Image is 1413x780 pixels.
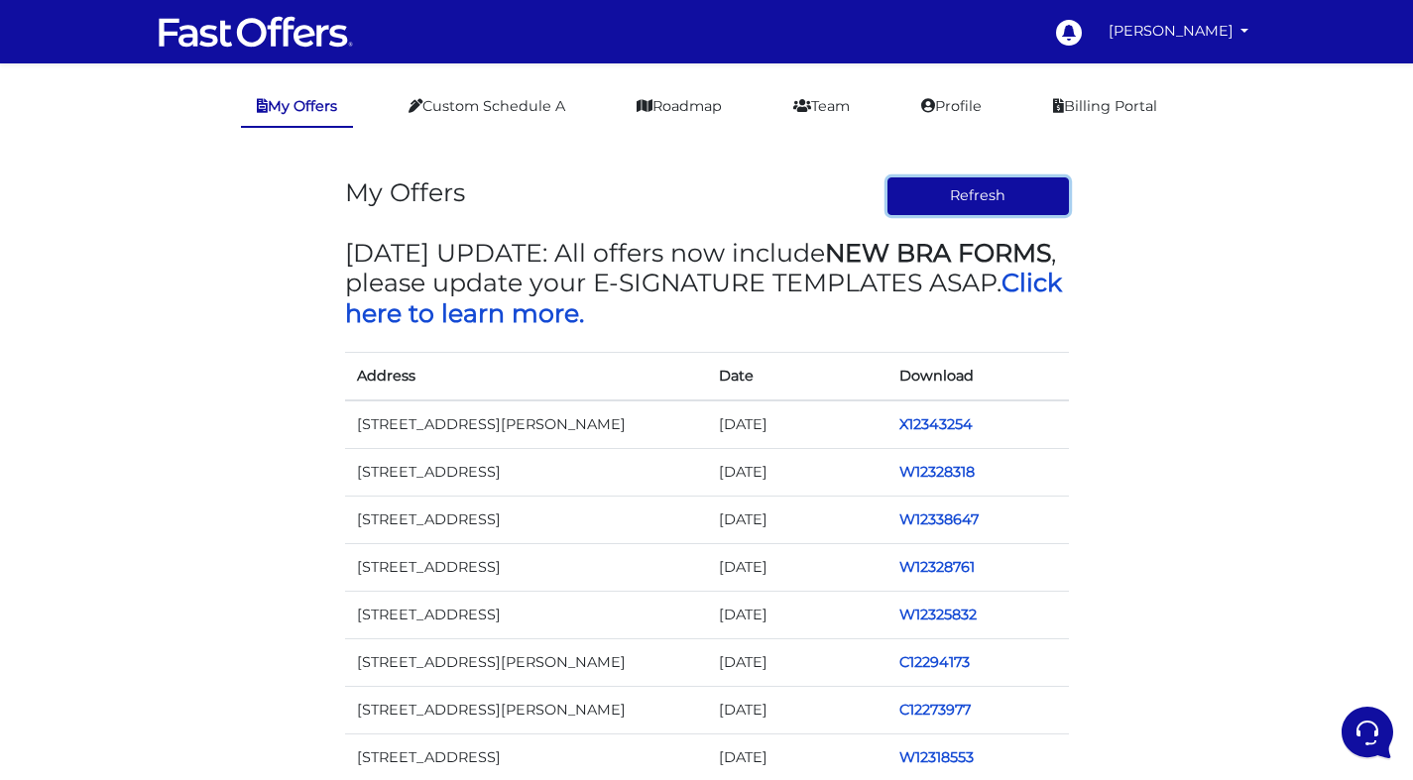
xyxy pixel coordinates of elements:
[345,400,707,449] td: [STREET_ADDRESS][PERSON_NAME]
[899,748,974,766] a: W12318553
[887,352,1069,400] th: Download
[16,598,138,643] button: Home
[345,639,707,687] td: [STREET_ADDRESS][PERSON_NAME]
[899,510,979,528] a: W12338647
[899,701,971,719] a: C12273977
[143,290,278,306] span: Start a Conversation
[345,591,707,638] td: [STREET_ADDRESS]
[899,463,975,481] a: W12328318
[345,448,707,496] td: [STREET_ADDRESS]
[83,243,304,263] p: You: Hi was this resolved
[45,400,324,420] input: Search for an Article...
[32,279,365,318] button: Start a Conversation
[899,415,973,433] a: X12343254
[777,87,866,126] a: Team
[707,496,888,543] td: [DATE]
[259,598,381,643] button: Help
[316,219,365,237] p: 6mo ago
[899,653,970,671] a: C12294173
[345,543,707,591] td: [STREET_ADDRESS]
[83,167,304,186] p: You: i need it Rectified ASAP
[707,543,888,591] td: [DATE]
[316,143,365,161] p: 6mo ago
[1037,87,1173,126] a: Billing Portal
[16,16,333,79] h2: Hello [PERSON_NAME] 👋
[1101,12,1257,51] a: [PERSON_NAME]
[899,558,975,576] a: W12328761
[899,606,977,623] a: W12325832
[247,358,365,374] a: Open Help Center
[24,135,373,194] a: AuraYou:i need it Rectified ASAP6mo ago
[825,238,1051,268] strong: NEW BRA FORMS
[1338,703,1397,762] iframe: Customerly Messenger Launcher
[905,87,998,126] a: Profile
[707,400,888,449] td: [DATE]
[32,221,71,261] img: dark
[138,598,260,643] button: Messages
[707,448,888,496] td: [DATE]
[24,211,373,271] a: AuraYou:Hi was this resolved6mo ago
[887,177,1069,215] button: Refresh
[59,625,93,643] p: Home
[83,219,304,239] span: Aura
[345,687,707,734] td: [STREET_ADDRESS][PERSON_NAME]
[171,625,227,643] p: Messages
[345,177,465,207] h3: My Offers
[621,87,738,126] a: Roadmap
[707,352,888,400] th: Date
[345,496,707,543] td: [STREET_ADDRESS]
[32,111,161,127] span: Your Conversations
[320,111,365,127] a: See all
[345,352,707,400] th: Address
[32,145,71,184] img: dark
[83,143,304,163] span: Aura
[707,687,888,734] td: [DATE]
[345,238,1069,328] h3: [DATE] UPDATE: All offers now include , please update your E-SIGNATURE TEMPLATES ASAP.
[307,625,333,643] p: Help
[32,358,135,374] span: Find an Answer
[707,591,888,638] td: [DATE]
[393,87,581,126] a: Custom Schedule A
[241,87,353,128] a: My Offers
[345,268,1062,327] a: Click here to learn more.
[707,639,888,687] td: [DATE]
